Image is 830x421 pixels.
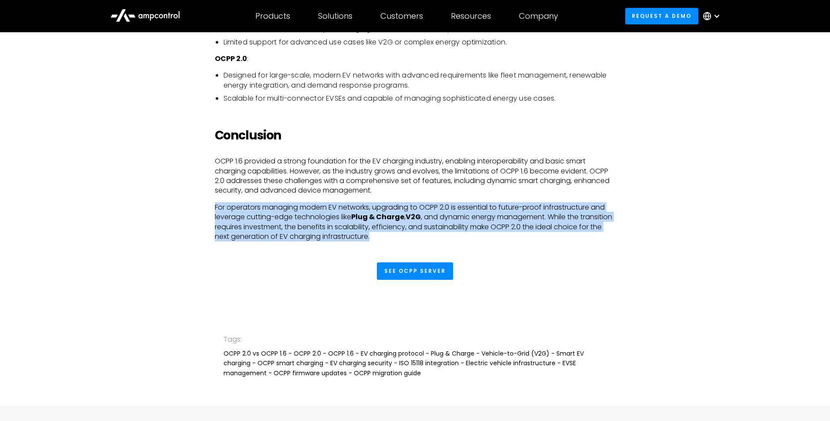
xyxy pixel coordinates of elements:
[451,11,491,21] div: Resources
[224,94,616,103] li: Scalable for multi-connector EVSEs and capable of managing sophisticated energy use cases.
[224,37,616,47] li: Limited support for advanced use cases like V2G or complex energy optimization.
[380,11,423,21] div: Customers
[224,71,616,90] li: Designed for large-scale, modern EV networks with advanced requirements like fleet management, re...
[224,334,607,345] div: Tags:
[318,11,352,21] div: Solutions
[215,127,281,144] strong: Conclusion
[224,349,607,378] div: OCPP 2.0 vs OCPP 1.6 - OCPP 2.0 - OCPP 1.6 - EV charging protocol - Plug & Charge - Vehicle-to-Gr...
[406,212,421,222] strong: V2G
[377,262,453,280] a: See OCPP Server
[215,203,616,242] p: For operators managing modern EV networks, upgrading to OCPP 2.0 is essential to future-proof inf...
[255,11,290,21] div: Products
[215,156,616,196] p: OCPP 1.6 provided a strong foundation for the EV charging industry, enabling interoperability and...
[215,54,247,64] strong: OCPP 2.0
[215,54,616,64] p: :
[519,11,558,21] div: Company
[351,212,404,222] strong: Plug & Charge
[625,8,698,24] a: Request a demo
